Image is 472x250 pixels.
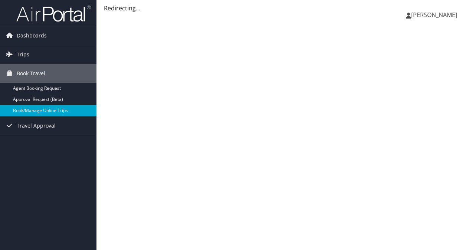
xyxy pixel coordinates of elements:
[16,5,91,22] img: airportal-logo.png
[17,116,56,135] span: Travel Approval
[104,4,465,13] div: Redirecting...
[17,64,45,83] span: Book Travel
[406,4,465,26] a: [PERSON_NAME]
[17,26,47,45] span: Dashboards
[17,45,29,64] span: Trips
[411,11,457,19] span: [PERSON_NAME]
